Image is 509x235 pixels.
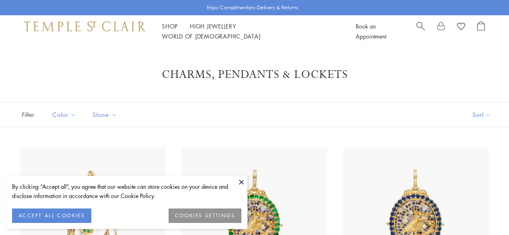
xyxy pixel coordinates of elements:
a: World of [DEMOGRAPHIC_DATA]World of [DEMOGRAPHIC_DATA] [162,32,260,40]
a: Search [416,21,425,41]
a: Book an Appointment [356,22,386,40]
p: Enjoy Complimentary Delivery & Returns [207,4,298,12]
div: By clicking “Accept all”, you agree that our website can store cookies on your device and disclos... [12,182,241,200]
img: Temple St. Clair [24,21,146,31]
span: Color [48,110,82,120]
a: High JewelleryHigh Jewellery [190,22,236,30]
a: View Wishlist [457,21,465,33]
button: Stone [87,106,123,124]
a: Open Shopping Bag [477,21,485,41]
a: ShopShop [162,22,178,30]
button: Show sort by [454,102,509,127]
button: ACCEPT ALL COOKIES [12,208,91,223]
nav: Main navigation [162,21,338,41]
h1: Charms, Pendants & Lockets [32,67,477,82]
button: Color [46,106,82,124]
button: COOKIES SETTINGS [169,208,241,223]
span: Stone [89,110,123,120]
